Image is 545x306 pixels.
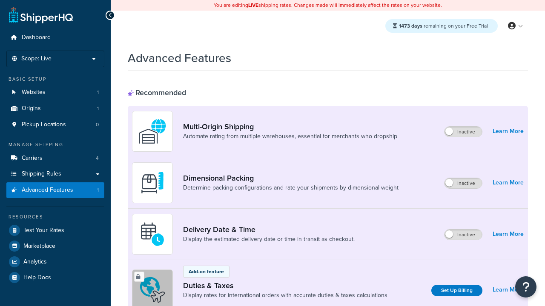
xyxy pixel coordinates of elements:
[22,170,61,178] span: Shipping Rules
[97,187,99,194] span: 1
[6,30,104,45] a: Dashboard
[6,141,104,148] div: Manage Shipping
[23,243,55,250] span: Marketplace
[22,121,66,128] span: Pickup Locations
[22,187,73,194] span: Advanced Features
[138,219,167,249] img: gfkeb5ejjkALwAAAABJRU5ErkJggg==
[6,270,104,285] a: Help Docs
[493,125,524,137] a: Learn More
[23,258,47,266] span: Analytics
[6,150,104,166] a: Carriers4
[445,178,482,188] label: Inactive
[431,285,482,296] a: Set Up Billing
[6,213,104,221] div: Resources
[6,223,104,238] a: Test Your Rates
[183,173,399,183] a: Dimensional Packing
[6,101,104,116] a: Origins1
[22,89,46,96] span: Websites
[183,235,355,244] a: Display the estimated delivery date or time in transit as checkout.
[183,184,399,192] a: Determine packing configurations and rate your shipments by dimensional weight
[248,1,258,9] b: LIVE
[189,268,224,275] p: Add-on feature
[128,88,186,97] div: Recommended
[6,117,104,133] li: Pickup Locations
[22,34,51,41] span: Dashboard
[128,50,231,66] h1: Advanced Features
[493,284,524,296] a: Learn More
[399,22,422,30] strong: 1473 days
[23,227,64,234] span: Test Your Rates
[138,168,167,198] img: DTVBYsAAAAAASUVORK5CYII=
[96,121,99,128] span: 0
[22,155,43,162] span: Carriers
[23,274,51,281] span: Help Docs
[97,105,99,112] span: 1
[138,116,167,146] img: WatD5o0RtDAAAAAElFTkSuQmCC
[183,291,387,300] a: Display rates for international orders with accurate duties & taxes calculations
[399,22,488,30] span: remaining on your Free Trial
[183,281,387,290] a: Duties & Taxes
[22,105,41,112] span: Origins
[6,117,104,133] a: Pickup Locations0
[183,132,397,141] a: Automate rating from multiple warehouses, essential for merchants who dropship
[493,228,524,240] a: Learn More
[183,122,397,131] a: Multi-Origin Shipping
[6,166,104,182] a: Shipping Rules
[445,229,482,240] label: Inactive
[6,182,104,198] a: Advanced Features1
[493,177,524,189] a: Learn More
[6,101,104,116] li: Origins
[6,150,104,166] li: Carriers
[6,76,104,83] div: Basic Setup
[96,155,99,162] span: 4
[6,85,104,100] li: Websites
[445,127,482,137] label: Inactive
[515,276,536,297] button: Open Resource Center
[6,85,104,100] a: Websites1
[183,225,355,234] a: Delivery Date & Time
[97,89,99,96] span: 1
[6,238,104,254] a: Marketplace
[6,254,104,269] a: Analytics
[6,182,104,198] li: Advanced Features
[21,55,52,62] span: Scope: Live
